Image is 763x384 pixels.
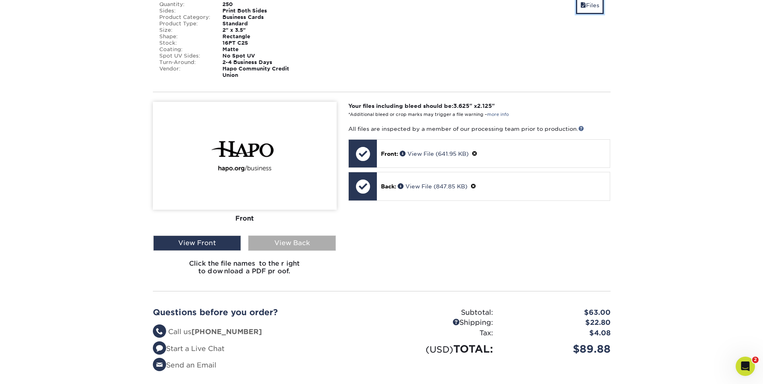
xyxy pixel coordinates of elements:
small: (USD) [426,344,453,355]
strong: [PHONE_NUMBER] [191,328,262,336]
div: $89.88 [499,341,617,357]
li: Call us [153,327,376,337]
strong: Your files including bleed should be: " x " [348,103,495,109]
div: Turn-Around: [153,59,217,66]
div: 250 [216,1,305,8]
div: Tax: [382,328,499,339]
div: Product Type: [153,21,217,27]
h6: Click the file names to the right to download a PDF proof. [153,260,337,281]
div: Shipping: [382,318,499,328]
div: Subtotal: [382,308,499,318]
p: All files are inspected by a member of our processing team prior to production. [348,125,610,133]
a: more info [487,112,509,117]
div: TOTAL: [382,341,499,357]
div: Business Cards [216,14,305,21]
div: Size: [153,27,217,33]
a: View File (641.95 KB) [400,151,469,157]
div: Standard [216,21,305,27]
span: 2.125 [477,103,492,109]
div: Print Both Sides [216,8,305,14]
div: 2" x 3.5" [216,27,305,33]
iframe: Google Customer Reviews [2,359,68,381]
div: Stock: [153,40,217,46]
div: View Back [248,235,336,251]
a: Start a Live Chat [153,345,224,353]
span: 3.625 [453,103,469,109]
div: 16PT C2S [216,40,305,46]
div: $4.08 [499,328,617,339]
h2: Questions before you order? [153,308,376,317]
div: Rectangle [216,33,305,40]
div: Quantity: [153,1,217,8]
iframe: Intercom live chat [736,357,755,376]
div: $63.00 [499,308,617,318]
div: Hapo Community Credit Union [216,66,305,78]
span: Back: [381,183,396,190]
div: $22.80 [499,318,617,328]
a: Send an Email [153,361,216,369]
div: Sides: [153,8,217,14]
div: Front [153,210,337,227]
div: 2-4 Business Days [216,59,305,66]
span: Front: [381,151,398,157]
div: Vendor: [153,66,217,78]
span: 2 [752,357,759,363]
div: Shape: [153,33,217,40]
span: files [580,2,586,8]
div: Matte [216,46,305,53]
a: View File (847.85 KB) [398,183,467,190]
div: No Spot UV [216,53,305,59]
div: Product Category: [153,14,217,21]
small: *Additional bleed or crop marks may trigger a file warning – [348,112,509,117]
div: Coating: [153,46,217,53]
div: Spot UV Sides: [153,53,217,59]
div: View Front [153,235,241,251]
